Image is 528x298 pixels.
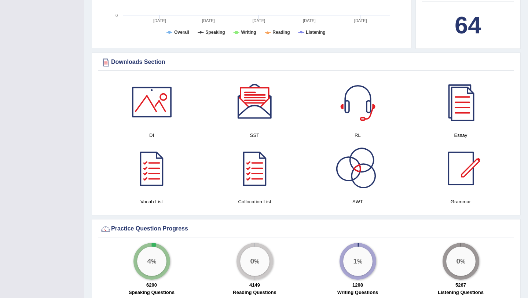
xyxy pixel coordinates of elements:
[100,57,512,68] div: Downloads Section
[115,13,118,18] text: 0
[455,12,481,39] b: 64
[250,257,254,265] big: 0
[310,198,406,206] h4: SWT
[413,131,509,139] h4: Essay
[233,289,276,296] label: Reading Questions
[205,30,225,35] tspan: Speaking
[306,30,325,35] tspan: Listening
[153,18,166,23] tspan: [DATE]
[353,257,357,265] big: 1
[352,282,363,288] strong: 1208
[147,257,151,265] big: 4
[174,30,189,35] tspan: Overall
[249,282,260,288] strong: 4149
[100,223,512,235] div: Practice Question Progress
[343,247,373,276] div: %
[446,247,476,276] div: %
[413,198,509,206] h4: Grammar
[202,18,215,23] tspan: [DATE]
[207,131,302,139] h4: SST
[240,247,269,276] div: %
[137,247,166,276] div: %
[310,131,406,139] h4: RL
[337,289,378,296] label: Writing Questions
[438,289,484,296] label: Listening Questions
[104,198,199,206] h4: Vocab List
[303,18,316,23] tspan: [DATE]
[146,282,157,288] strong: 6200
[241,30,256,35] tspan: Writing
[456,257,460,265] big: 0
[104,131,199,139] h4: DI
[253,18,265,23] tspan: [DATE]
[272,30,290,35] tspan: Reading
[354,18,367,23] tspan: [DATE]
[455,282,466,288] strong: 5267
[207,198,302,206] h4: Collocation List
[129,289,175,296] label: Speaking Questions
